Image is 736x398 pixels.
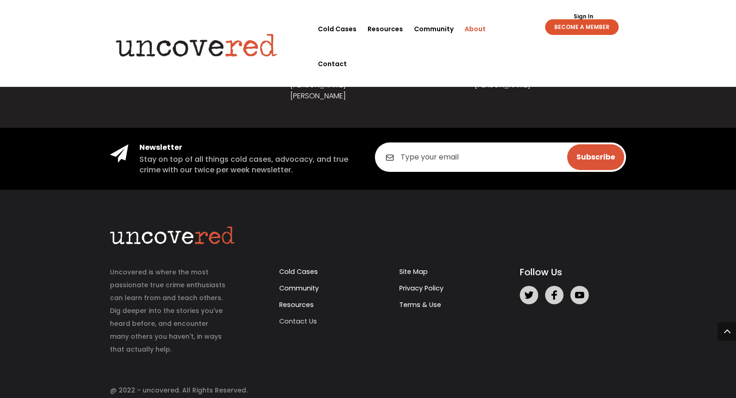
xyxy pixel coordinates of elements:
a: Contact [318,46,347,81]
h5: Stay on top of all things cold cases, advocacy, and true crime with our twice per week newsletter. [139,154,361,175]
a: Contact Us [279,317,317,326]
h5: Follow Us [520,266,626,279]
a: Resources [279,300,314,309]
a: Site Map [399,267,428,276]
p: Uncovered is where the most passionate true crime enthusiasts can learn from and teach others. Di... [110,266,229,356]
a: BECOME A MEMBER [545,19,619,35]
img: Uncovered logo [108,27,285,63]
h4: Newsletter [139,142,361,153]
a: Cold Cases [318,11,356,46]
a: Community [279,284,319,293]
a: Community [414,11,454,46]
input: Subscribe [567,144,624,170]
a: Sign In [569,14,598,19]
a: Resources [368,11,403,46]
a: About [465,11,486,46]
input: Type your email [375,142,626,172]
a: Cold Cases [279,267,318,276]
a: Terms & Use [399,300,441,309]
div: @ 2022 - uncovered. All Rights Reserved. [110,370,626,395]
a: Privacy Policy [399,284,443,293]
